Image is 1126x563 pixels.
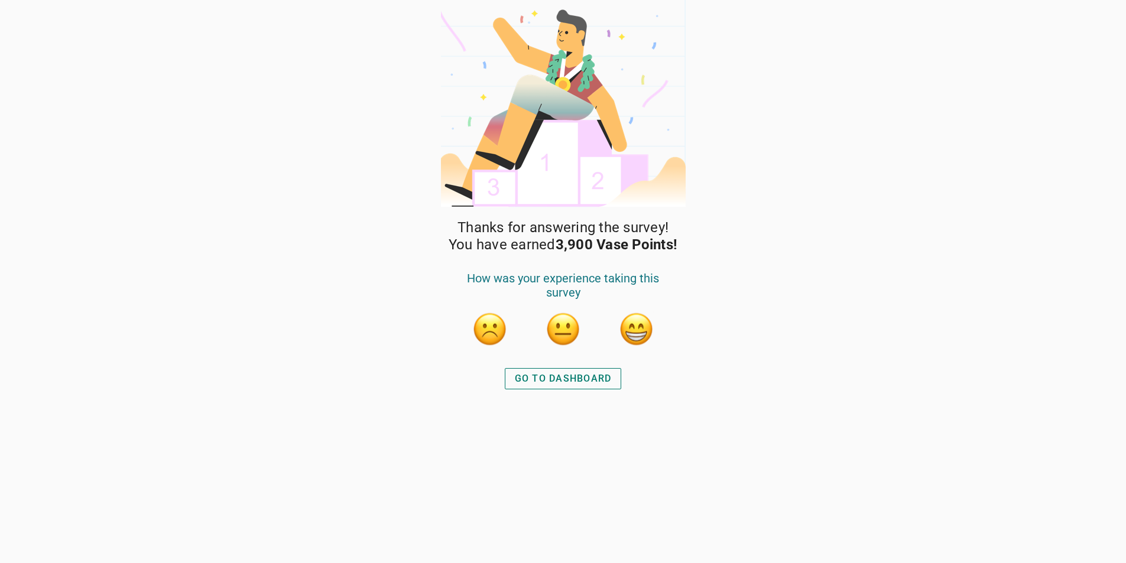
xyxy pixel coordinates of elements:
span: You have earned [449,236,677,253]
span: Thanks for answering the survey! [457,219,669,236]
div: GO TO DASHBOARD [515,372,612,386]
button: GO TO DASHBOARD [505,368,622,389]
strong: 3,900 Vase Points! [556,236,678,253]
div: How was your experience taking this survey [453,271,673,311]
